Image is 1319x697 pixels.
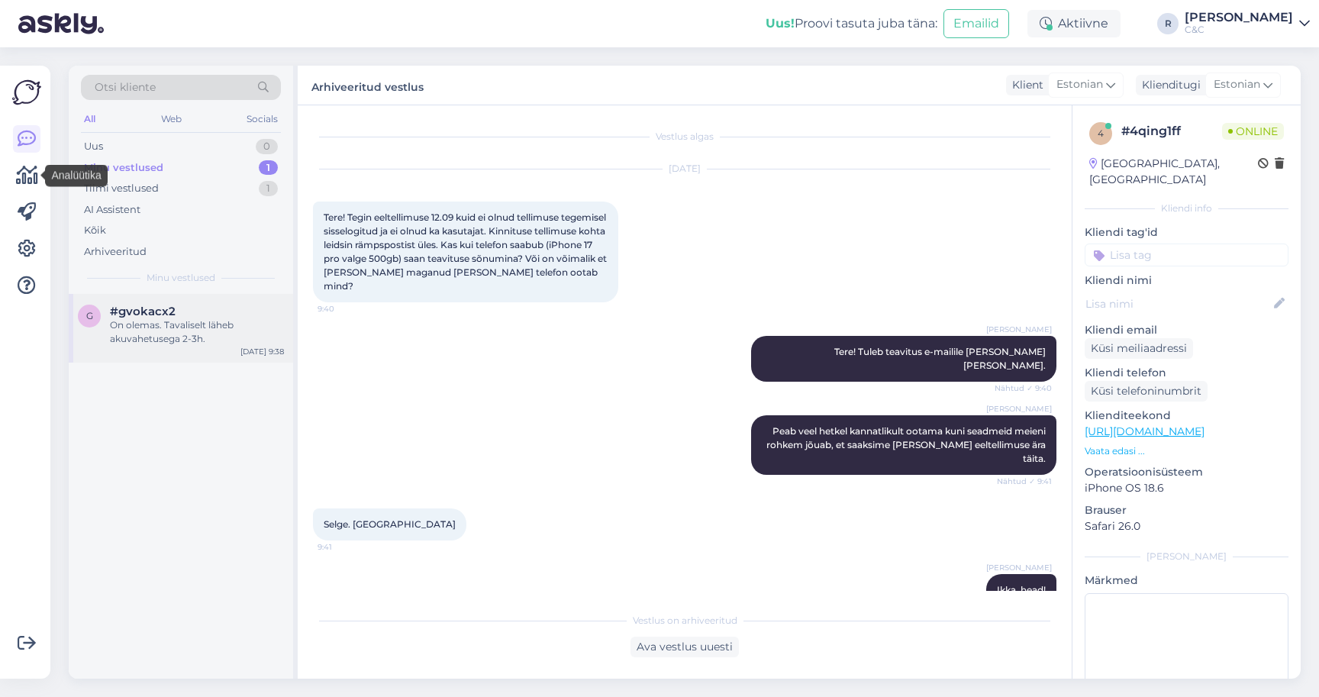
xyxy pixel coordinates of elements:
div: Proovi tasuta juba täna: [766,15,937,33]
span: Minu vestlused [147,271,215,285]
div: All [81,109,98,129]
div: Vestlus algas [313,130,1056,144]
span: [PERSON_NAME] [986,403,1052,415]
label: Arhiveeritud vestlus [311,75,424,95]
div: On olemas. Tavaliselt läheb akuvahetusega 2-3h. [110,318,284,346]
img: Askly Logo [12,78,41,107]
span: Estonian [1214,76,1260,93]
div: [PERSON_NAME] [1185,11,1293,24]
div: Kõik [84,223,106,238]
div: Aktiivne [1027,10,1121,37]
span: [PERSON_NAME] [986,324,1052,335]
p: Kliendi tag'id [1085,224,1288,240]
p: Safari 26.0 [1085,518,1288,534]
div: Socials [243,109,281,129]
span: Otsi kliente [95,79,156,95]
span: Estonian [1056,76,1103,93]
div: Klient [1006,77,1043,93]
span: 9:40 [318,303,375,315]
div: Tiimi vestlused [84,181,159,196]
div: Klienditugi [1136,77,1201,93]
p: Kliendi email [1085,322,1288,338]
span: Tere! Tegin eeltellimuse 12.09 kuid ei olnud tellimuse tegemisel sisselogitud ja ei olnud ka kasu... [324,211,609,292]
div: Web [158,109,185,129]
span: Selge. [GEOGRAPHIC_DATA] [324,518,456,530]
div: Kliendi info [1085,202,1288,215]
a: [PERSON_NAME]C&C [1185,11,1310,36]
p: Brauser [1085,502,1288,518]
span: Peab veel hetkel kannatlikult ootama kuni seadmeid meieni rohkem jõuab, et saaksime [PERSON_NAME]... [766,425,1048,464]
p: Kliendi nimi [1085,273,1288,289]
span: 9:41 [318,541,375,553]
a: [URL][DOMAIN_NAME] [1085,424,1205,438]
span: [PERSON_NAME] [986,562,1052,573]
button: Emailid [943,9,1009,38]
p: Operatsioonisüsteem [1085,464,1288,480]
span: Online [1222,123,1284,140]
p: Kliendi telefon [1085,365,1288,381]
div: [GEOGRAPHIC_DATA], [GEOGRAPHIC_DATA] [1089,156,1258,188]
b: Uus! [766,16,795,31]
span: #gvokacx2 [110,305,176,318]
input: Lisa nimi [1085,295,1271,312]
div: R [1157,13,1179,34]
div: 1 [259,160,278,176]
input: Lisa tag [1085,244,1288,266]
div: Küsi telefoninumbrit [1085,381,1208,402]
span: Nähtud ✓ 9:40 [995,382,1052,394]
span: Nähtud ✓ 9:41 [995,476,1052,487]
div: [PERSON_NAME] [1085,550,1288,563]
div: Uus [84,139,103,154]
div: [DATE] 9:38 [240,346,284,357]
div: # 4qing1ff [1121,122,1222,140]
span: Ikka, head! [997,584,1046,595]
div: Minu vestlused [84,160,163,176]
div: C&C [1185,24,1293,36]
span: 4 [1098,127,1104,139]
div: AI Assistent [84,202,140,218]
span: Tere! Tuleb teavitus e-mailile [PERSON_NAME] [PERSON_NAME]. [834,346,1048,371]
div: Arhiveeritud [84,244,147,260]
div: 1 [259,181,278,196]
div: Küsi meiliaadressi [1085,338,1193,359]
p: Klienditeekond [1085,408,1288,424]
div: Analüütika [45,165,107,187]
p: Vaata edasi ... [1085,444,1288,458]
p: iPhone OS 18.6 [1085,480,1288,496]
p: Märkmed [1085,573,1288,589]
span: Vestlus on arhiveeritud [633,614,737,628]
div: Ava vestlus uuesti [630,637,739,657]
div: [DATE] [313,162,1056,176]
div: 0 [256,139,278,154]
span: g [86,310,93,321]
